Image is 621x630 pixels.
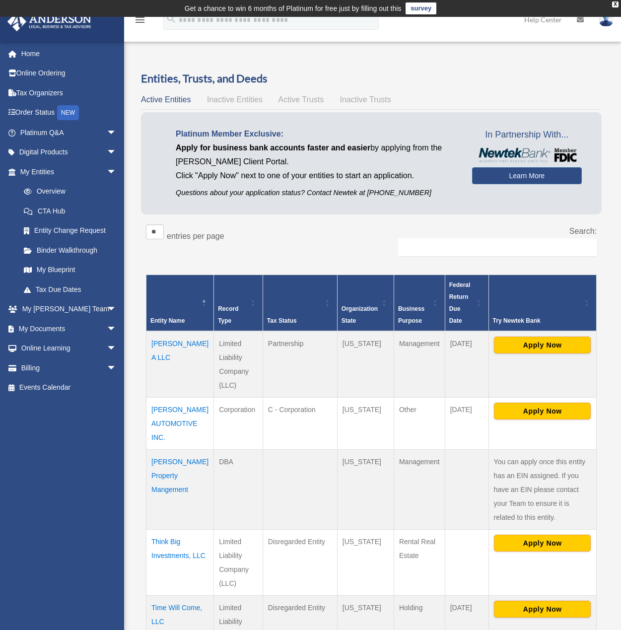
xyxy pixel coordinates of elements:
[7,142,132,162] a: Digital Productsarrow_drop_down
[166,13,177,24] i: search
[599,12,614,27] img: User Pic
[207,95,263,104] span: Inactive Entities
[14,280,127,299] a: Tax Due Dates
[107,339,127,359] span: arrow_drop_down
[107,358,127,378] span: arrow_drop_down
[488,450,596,530] td: You can apply once this entity has an EIN assigned. If you have an EIN please contact your Team t...
[150,317,185,324] span: Entity Name
[267,317,297,324] span: Tax Status
[218,305,238,324] span: Record Type
[612,1,619,7] div: close
[141,95,191,104] span: Active Entities
[7,123,132,142] a: Platinum Q&Aarrow_drop_down
[141,71,602,86] h3: Entities, Trusts, and Deeds
[7,358,132,378] a: Billingarrow_drop_down
[107,123,127,143] span: arrow_drop_down
[176,187,457,199] p: Questions about your application status? Contact Newtek at [PHONE_NUMBER]
[14,221,127,241] a: Entity Change Request
[263,275,337,332] th: Tax Status: Activate to sort
[394,530,445,596] td: Rental Real Estate
[7,83,132,103] a: Tax Organizers
[176,127,457,141] p: Platinum Member Exclusive:
[488,275,596,332] th: Try Newtek Bank : Activate to sort
[7,339,132,358] a: Online Learningarrow_drop_down
[406,2,436,14] a: survey
[214,530,263,596] td: Limited Liability Company (LLC)
[569,227,597,235] label: Search:
[494,403,591,420] button: Apply Now
[214,331,263,398] td: Limited Liability Company (LLC)
[176,169,457,183] p: Click "Apply Now" next to one of your entities to start an application.
[494,535,591,552] button: Apply Now
[107,319,127,339] span: arrow_drop_down
[494,601,591,618] button: Apply Now
[167,232,224,240] label: entries per page
[445,398,488,450] td: [DATE]
[7,103,132,123] a: Order StatusNEW
[214,398,263,450] td: Corporation
[7,299,132,319] a: My [PERSON_NAME] Teamarrow_drop_down
[394,450,445,530] td: Management
[278,95,324,104] span: Active Trusts
[214,275,263,332] th: Record Type: Activate to sort
[146,530,214,596] td: Think Big Investments, LLC
[263,530,337,596] td: Disregarded Entity
[493,315,581,327] div: Try Newtek Bank
[337,450,394,530] td: [US_STATE]
[337,275,394,332] th: Organization State: Activate to sort
[394,398,445,450] td: Other
[7,64,132,83] a: Online Ordering
[57,105,79,120] div: NEW
[7,378,132,398] a: Events Calendar
[4,12,94,31] img: Anderson Advisors Platinum Portal
[107,142,127,163] span: arrow_drop_down
[445,275,488,332] th: Federal Return Due Date: Activate to sort
[398,305,424,324] span: Business Purpose
[146,275,214,332] th: Entity Name: Activate to invert sorting
[134,17,146,26] a: menu
[134,14,146,26] i: menu
[263,398,337,450] td: C - Corporation
[176,143,370,152] span: Apply for business bank accounts faster and easier
[146,398,214,450] td: [PERSON_NAME] AUTOMOTIVE INC.
[494,337,591,353] button: Apply Now
[7,44,132,64] a: Home
[477,148,577,162] img: NewtekBankLogoSM.png
[337,398,394,450] td: [US_STATE]
[445,331,488,398] td: [DATE]
[337,530,394,596] td: [US_STATE]
[214,450,263,530] td: DBA
[394,331,445,398] td: Management
[394,275,445,332] th: Business Purpose: Activate to sort
[176,141,457,169] p: by applying from the [PERSON_NAME] Client Portal.
[472,167,582,184] a: Learn More
[7,162,127,182] a: My Entitiesarrow_drop_down
[472,127,582,143] span: In Partnership With...
[14,240,127,260] a: Binder Walkthrough
[146,450,214,530] td: [PERSON_NAME] Property Mangement
[342,305,378,324] span: Organization State
[107,299,127,320] span: arrow_drop_down
[107,162,127,182] span: arrow_drop_down
[7,319,132,339] a: My Documentsarrow_drop_down
[337,331,394,398] td: [US_STATE]
[14,182,122,202] a: Overview
[449,281,471,324] span: Federal Return Due Date
[185,2,402,14] div: Get a chance to win 6 months of Platinum for free just by filling out this
[14,201,127,221] a: CTA Hub
[263,331,337,398] td: Partnership
[146,331,214,398] td: [PERSON_NAME] A LLC
[14,260,127,280] a: My Blueprint
[340,95,391,104] span: Inactive Trusts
